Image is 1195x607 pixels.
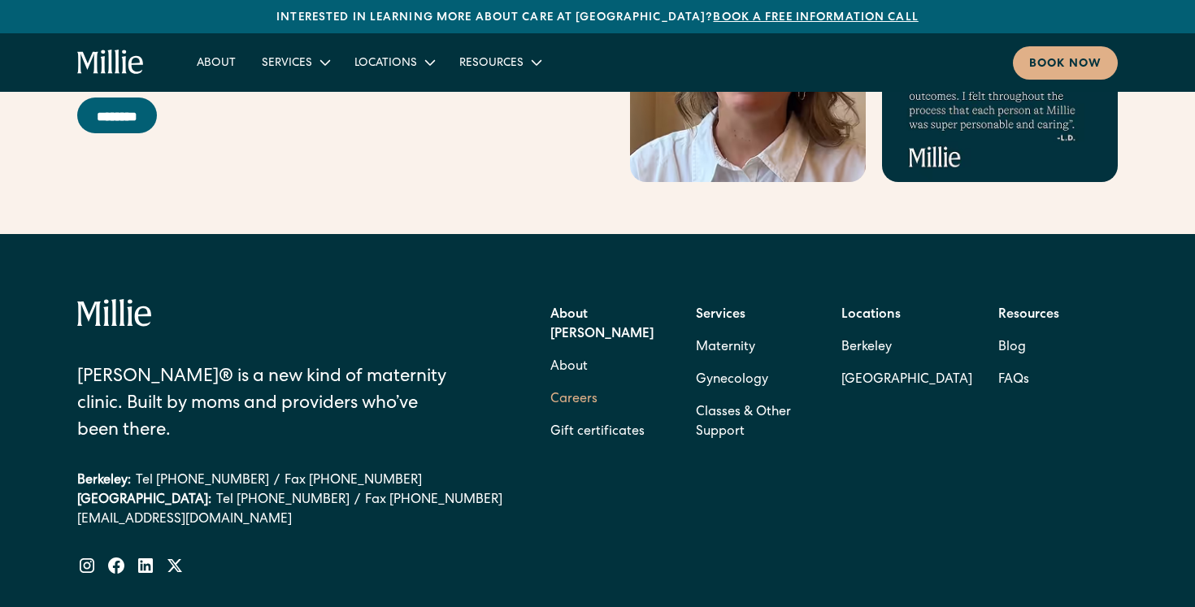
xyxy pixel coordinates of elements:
a: Book now [1013,46,1118,80]
a: FAQs [998,364,1029,397]
a: Gift certificates [550,416,645,449]
a: [GEOGRAPHIC_DATA] [841,364,972,397]
strong: About [PERSON_NAME] [550,309,654,341]
a: [EMAIL_ADDRESS][DOMAIN_NAME] [77,510,502,530]
div: Services [249,49,341,76]
div: Services [262,55,312,72]
a: About [550,351,588,384]
a: Berkeley [841,332,972,364]
a: Fax [PHONE_NUMBER] [285,471,422,491]
div: Locations [341,49,446,76]
a: About [184,49,249,76]
strong: Resources [998,309,1059,322]
a: Blog [998,332,1026,364]
a: Classes & Other Support [696,397,815,449]
strong: Locations [841,309,901,322]
div: Resources [459,55,524,72]
strong: Services [696,309,745,322]
div: Book now [1029,56,1102,73]
div: Berkeley: [77,471,131,491]
div: [GEOGRAPHIC_DATA]: [77,491,211,510]
a: Book a free information call [713,12,918,24]
div: [PERSON_NAME]® is a new kind of maternity clinic. Built by moms and providers who’ve been there. [77,365,460,445]
a: Careers [550,384,597,416]
a: Tel [PHONE_NUMBER] [136,471,269,491]
div: Locations [354,55,417,72]
a: Tel [PHONE_NUMBER] [216,491,350,510]
a: home [77,50,145,76]
a: Maternity [696,332,755,364]
a: Gynecology [696,364,768,397]
div: / [354,491,360,510]
div: / [274,471,280,491]
div: Resources [446,49,553,76]
a: Fax [PHONE_NUMBER] [365,491,502,510]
